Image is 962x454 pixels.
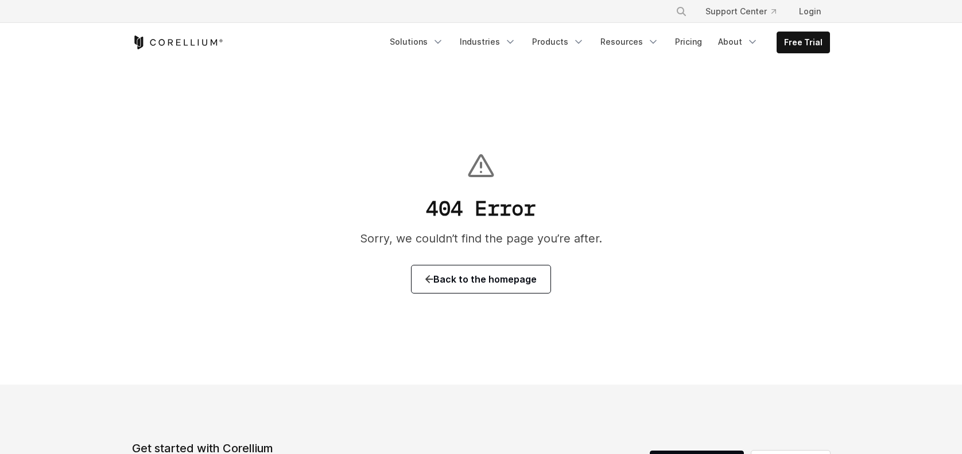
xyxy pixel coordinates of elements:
[662,1,830,22] div: Navigation Menu
[668,32,709,52] a: Pricing
[525,32,591,52] a: Products
[425,272,537,286] span: Back to the homepage
[383,32,451,52] a: Solutions
[777,32,829,53] a: Free Trial
[453,32,523,52] a: Industries
[594,32,666,52] a: Resources
[132,36,223,49] a: Corellium Home
[412,265,550,293] a: Back to the homepage
[790,1,830,22] a: Login
[711,32,765,52] a: About
[696,1,785,22] a: Support Center
[671,1,692,22] button: Search
[383,32,830,53] div: Navigation Menu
